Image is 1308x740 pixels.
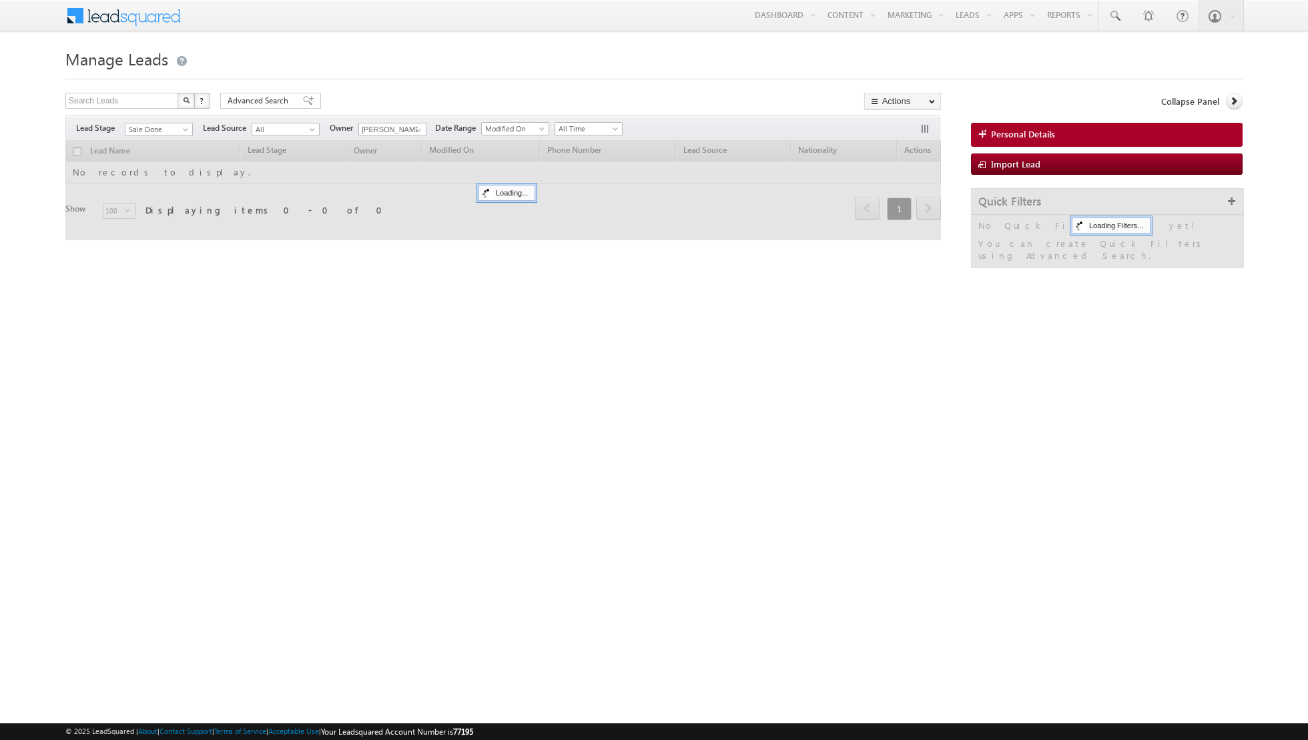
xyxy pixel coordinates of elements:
[183,97,190,103] img: Search
[1072,218,1151,234] div: Loading Filters...
[555,122,623,135] a: All Time
[203,122,252,134] span: Lead Source
[971,123,1243,147] a: Personal Details
[991,158,1040,169] span: Import Lead
[321,727,473,737] span: Your Leadsquared Account Number is
[252,123,316,135] span: All
[125,123,189,135] span: Sale Done
[435,122,481,134] span: Date Range
[481,122,549,135] a: Modified On
[138,727,157,735] a: About
[65,48,168,69] span: Manage Leads
[408,123,425,137] a: Show All Items
[228,95,292,107] span: Advanced Search
[200,95,206,106] span: ?
[214,727,266,735] a: Terms of Service
[125,123,193,136] a: Sale Done
[268,727,319,735] a: Acceptable Use
[991,128,1055,140] span: Personal Details
[76,122,125,134] span: Lead Stage
[252,123,320,136] a: All
[65,725,473,738] span: © 2025 LeadSquared | | | | |
[478,185,535,201] div: Loading...
[330,122,358,134] span: Owner
[358,123,426,136] input: Type to Search
[453,727,473,737] span: 77195
[555,123,619,135] span: All Time
[159,727,212,735] a: Contact Support
[864,93,941,109] button: Actions
[482,123,545,135] span: Modified On
[194,93,210,109] button: ?
[1161,95,1219,107] span: Collapse Panel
